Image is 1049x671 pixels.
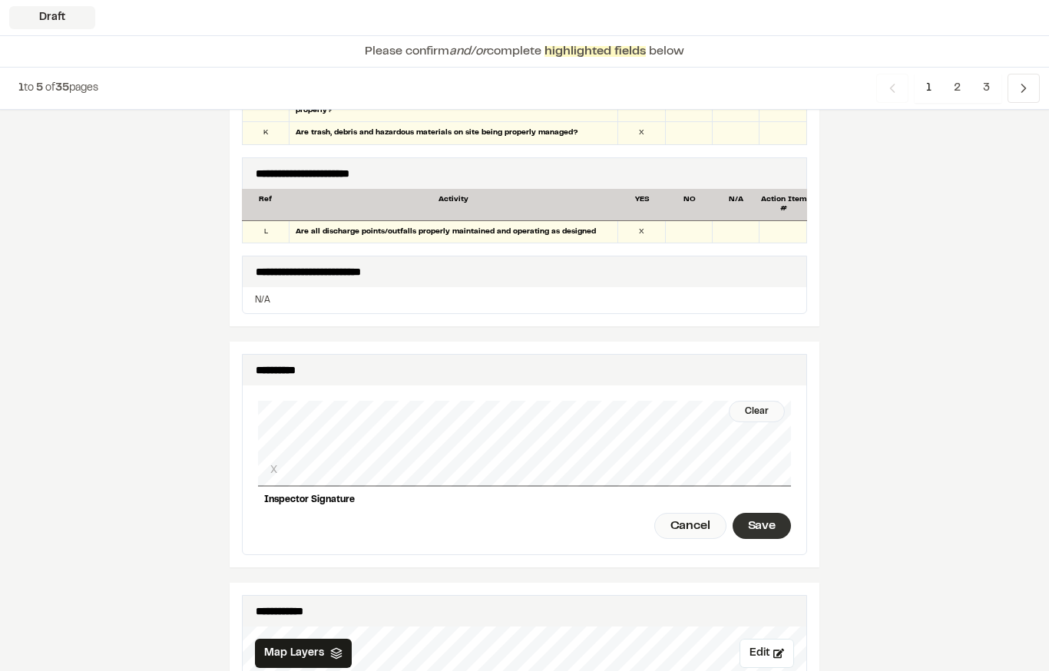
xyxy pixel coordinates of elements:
span: 1 [915,74,943,103]
span: 5 [36,84,43,93]
span: highlighted fields [544,46,646,57]
div: NO [666,195,713,214]
div: L [243,221,290,243]
p: Please confirm complete below [365,42,684,61]
span: 35 [55,84,69,93]
div: Are trash, debris and hazardous materials on site being properly managed? [290,122,618,144]
span: Map Layers [264,645,324,662]
span: 3 [971,74,1001,103]
div: Draft [9,6,95,29]
div: Inspector Signature [258,487,791,513]
nav: Navigation [876,74,1040,103]
button: Edit [740,639,794,668]
div: Clear [729,401,785,422]
div: Cancel [654,513,726,539]
div: N/A [713,195,759,214]
div: Action Item # [760,195,807,214]
div: YES [619,195,666,214]
p: N/A [255,293,794,307]
div: K [243,122,290,144]
p: to of pages [18,80,98,97]
div: Are all discharge points/outfalls properly maintained and operating as designed [290,221,618,243]
span: 2 [942,74,972,103]
div: X [618,122,665,144]
div: Ref [242,195,289,214]
div: Save [733,513,791,539]
span: 1 [18,84,24,93]
span: and/or [449,46,487,57]
div: Activity [289,195,618,214]
div: X [618,221,665,243]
